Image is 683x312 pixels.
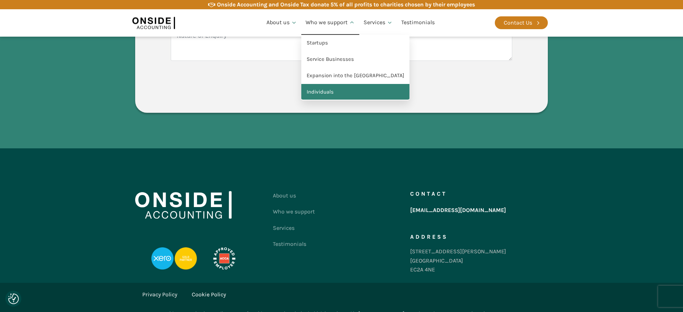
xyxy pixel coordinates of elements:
a: [EMAIL_ADDRESS][DOMAIN_NAME] [410,204,506,217]
img: APPROVED-EMPLOYER-PROFESSIONAL-DEVELOPMENT-REVERSED_LOGO [204,247,244,270]
textarea: Nature of Enquiry [171,29,512,61]
a: Services [359,11,397,35]
a: Testimonials [397,11,439,35]
div: Contact Us [504,18,532,27]
img: Revisit consent button [8,294,19,304]
a: Testimonials [273,236,315,252]
img: Onside Accounting [135,191,232,219]
a: Who we support [301,11,359,35]
div: [STREET_ADDRESS][PERSON_NAME] [GEOGRAPHIC_DATA] EC2A 4NE [410,247,506,274]
a: Startups [301,35,409,51]
a: Cookie Policy [192,290,226,299]
a: Who we support [273,203,315,220]
a: Individuals [301,84,409,100]
a: Services [273,220,315,236]
a: Contact Us [495,16,548,29]
a: Expansion into the [GEOGRAPHIC_DATA] [301,68,409,84]
a: Service Businesses [301,51,409,68]
a: Privacy Policy [142,290,177,299]
h5: Contact [410,191,447,197]
button: Consent Preferences [8,294,19,304]
a: About us [262,11,301,35]
h5: Address [410,234,448,240]
img: Onside Accounting [132,15,175,31]
a: About us [273,187,315,204]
